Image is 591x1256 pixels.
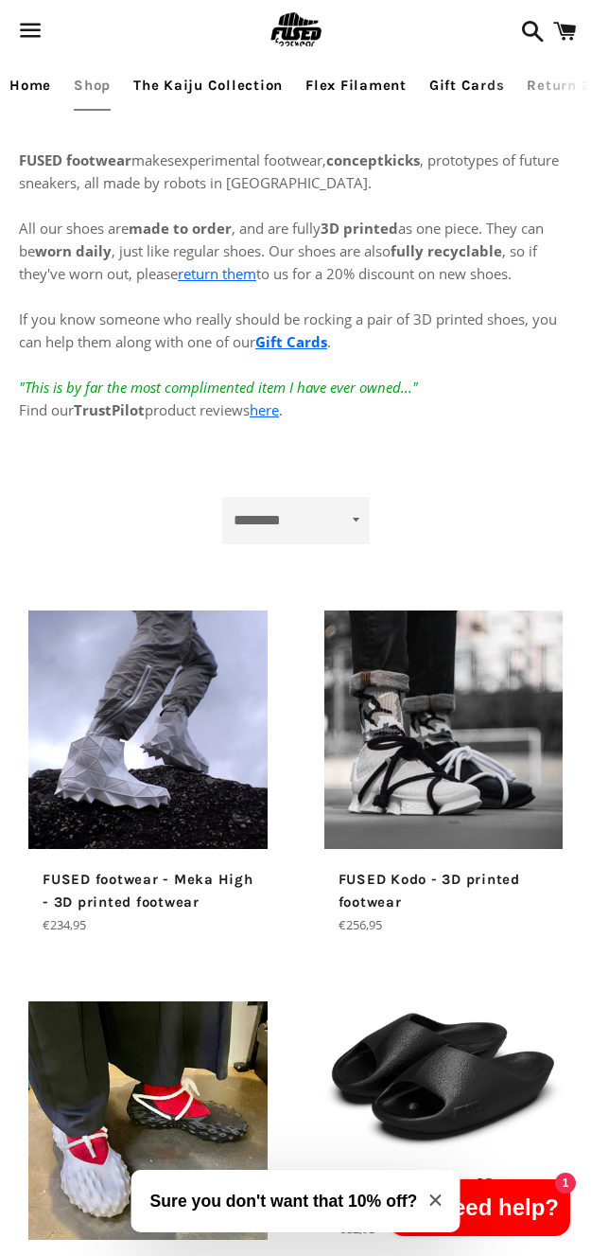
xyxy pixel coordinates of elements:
img: [3D printed Shoes] - lightweight custom 3dprinted shoes sneakers sandals fused footwear [324,610,564,850]
a: Gift Cards [255,332,327,351]
img: Slate-Black [324,1001,564,1153]
span: experimental footwear, , prototypes of future sneakers, all made by robots in [GEOGRAPHIC_DATA]. [19,150,559,192]
p: All our shoes are , and are fully as one piece. They can be , just like regular shoes. Our shoes ... [19,194,572,421]
strong: conceptkicks [326,150,420,169]
a: here [250,400,279,419]
strong: made to order [129,219,232,238]
a: [3D printed Shoes] - lightweight custom 3dprinted shoes sneakers sandals fused footwear [28,610,268,935]
p: €234,95 [43,915,253,935]
a: Flex Filament [296,62,416,109]
p: FUSED footwear - Meka High - 3D printed footwear [43,868,253,913]
strong: fully recyclable [391,241,502,260]
strong: worn daily [35,241,112,260]
a: Shop [64,62,120,109]
img: [3D printed Shoes] - lightweight custom 3dprinted shoes sneakers sandals fused footwear [28,610,268,850]
strong: TrustPilot [74,400,145,419]
a: return them [178,264,256,283]
a: [3D printed Shoes] - lightweight custom 3dprinted shoes sneakers sandals fused footwear [324,610,564,935]
a: Slate-Black [324,1001,564,1239]
strong: 3D printed [321,219,398,238]
span: makes [19,150,174,169]
p: €256,95 [339,915,549,935]
a: The Kaiju Collection [124,62,292,109]
img: [3D printed Shoes] - lightweight custom 3dprinted shoes sneakers sandals fused footwear [28,1001,268,1241]
inbox-online-store-chat: Shopify online store chat [383,1179,576,1241]
em: "This is by far the most complimented item I have ever owned..." [19,378,418,397]
a: Gift Cards [420,62,514,109]
p: FUSED Kodo - 3D printed footwear [339,868,549,913]
strong: FUSED footwear [19,150,131,169]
